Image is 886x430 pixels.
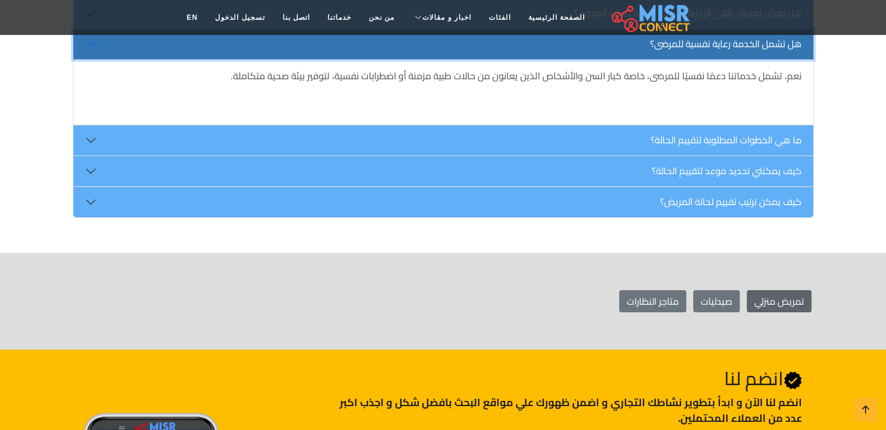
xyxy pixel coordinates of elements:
a: تسجيل الدخول [206,6,273,29]
p: انضم لنا اﻵن و ابدأ بتطوير نشاطك التجاري و اضمن ظهورك علي مواقع البحث بافضل شكل و اجذب اكبر عدد م... [328,394,802,426]
a: EN [178,6,207,29]
a: الفئات [480,6,520,29]
a: اتصل بنا [274,6,319,29]
svg: Verified account [783,371,802,390]
button: هل تشمل الخدمة رعاية نفسية للمرضى؟ [73,29,813,59]
a: اخبار و مقالات [403,6,480,29]
span: اخبار و مقالات [422,12,471,23]
a: من نحن [360,6,403,29]
a: خدماتنا [319,6,360,29]
a: تمريض منزلي [747,290,811,312]
p: نعم، تشمل خدماتنا دعمًا نفسيًا للمرضى، خاصة كبار السن والأشخاص الذين يعانون من حالات طبية مزمنة أ... [85,69,802,83]
button: ما هي الخطوات المطلوبة لتقييم الحالة؟ [73,125,813,156]
a: صيدليات [693,290,740,312]
h2: انضم لنا [328,367,802,390]
button: كيف يمكن ترتيب تقييم لحالة المريض؟ [73,187,813,217]
button: كيف يمكنني تحديد موعد لتقييم الحالة؟ [73,156,813,186]
img: main.misr_connect [612,3,690,32]
a: متاجر النظارات [619,290,686,312]
a: الصفحة الرئيسية [520,6,594,29]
